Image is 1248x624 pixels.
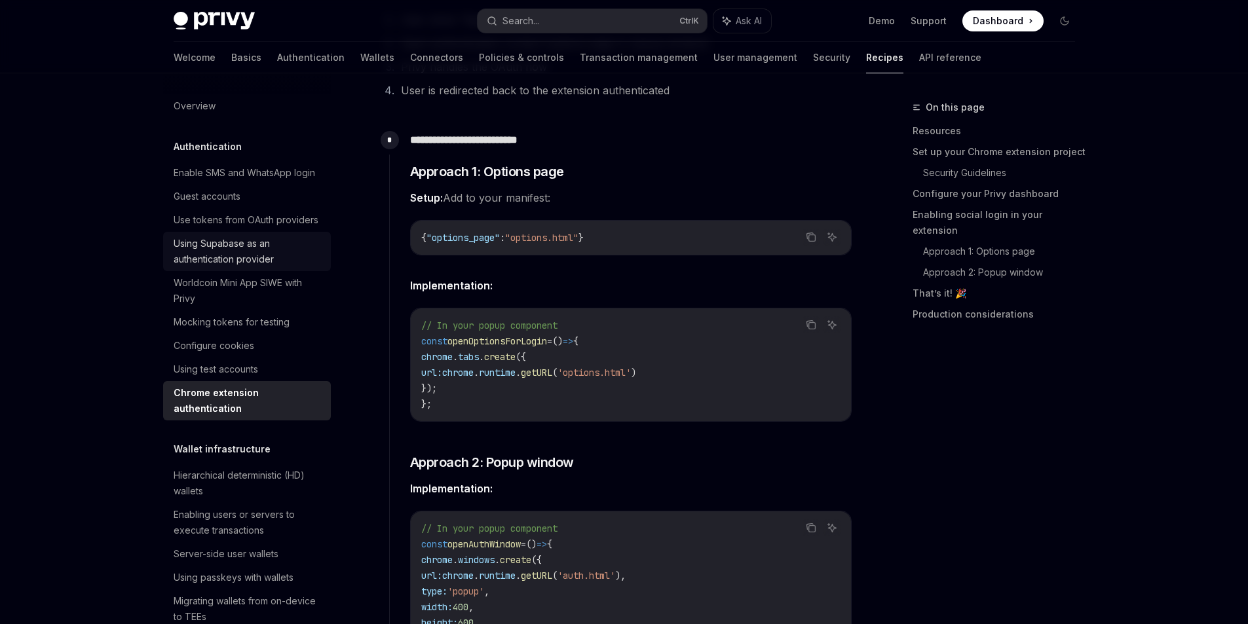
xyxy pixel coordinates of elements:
[1054,10,1075,31] button: Toggle dark mode
[803,229,820,246] button: Copy the contents from the code block
[421,367,442,378] span: url:
[563,335,573,347] span: =>
[421,320,558,331] span: // In your popup component
[913,183,1086,204] a: Configure your Privy dashboard
[516,570,521,581] span: .
[174,570,293,585] div: Using passkeys with wallets
[410,482,493,495] strong: Implementation:
[573,335,578,347] span: {
[823,229,841,246] button: Ask AI
[478,9,707,33] button: Search...CtrlK
[521,538,526,550] span: =
[163,208,331,232] a: Use tokens from OAuth providers
[813,42,850,73] a: Security
[163,503,331,542] a: Enabling users or servers to execute transactions
[410,189,852,207] span: Add to your manifest:
[962,10,1044,31] a: Dashboard
[163,310,331,334] a: Mocking tokens for testing
[973,14,1023,28] span: Dashboard
[163,381,331,420] a: Chrome extension authentication
[923,162,1086,183] a: Security Guidelines
[537,538,547,550] span: =>
[502,13,539,29] div: Search...
[174,12,255,30] img: dark logo
[474,367,479,378] span: .
[174,212,318,228] div: Use tokens from OAuth providers
[163,161,331,185] a: Enable SMS and WhatsApp login
[410,42,463,73] a: Connectors
[823,316,841,333] button: Ask AI
[163,566,331,589] a: Using passkeys with wallets
[923,262,1086,283] a: Approach 2: Popup window
[163,232,331,271] a: Using Supabase as an authentication provider
[479,42,564,73] a: Policies & controls
[397,81,852,100] li: User is redirected back to the extension authenticated
[911,14,947,28] a: Support
[174,385,323,416] div: Chrome extension authentication
[479,367,516,378] span: runtime
[163,358,331,381] a: Using test accounts
[913,141,1086,162] a: Set up your Chrome extension project
[163,334,331,358] a: Configure cookies
[421,570,442,581] span: url:
[421,554,453,566] span: chrome
[713,9,771,33] button: Ask AI
[495,554,500,566] span: .
[913,204,1086,241] a: Enabling social login in your extension
[453,601,468,613] span: 400
[174,546,278,562] div: Server-side user wallets
[547,538,552,550] span: {
[174,42,216,73] a: Welcome
[547,335,552,347] span: =
[453,351,458,363] span: .
[869,14,895,28] a: Demo
[447,585,484,597] span: 'popup'
[421,351,453,363] span: chrome
[580,42,698,73] a: Transaction management
[447,538,521,550] span: openAuthWindow
[484,585,489,597] span: ,
[531,554,542,566] span: ({
[163,542,331,566] a: Server-side user wallets
[426,232,500,244] span: "options_page"
[823,519,841,536] button: Ask AI
[174,189,240,204] div: Guest accounts
[552,570,558,581] span: (
[174,507,323,538] div: Enabling users or servers to execute transactions
[360,42,394,73] a: Wallets
[679,16,699,26] span: Ctrl K
[174,314,290,330] div: Mocking tokens for testing
[500,232,505,244] span: :
[479,570,516,581] span: runtime
[174,361,258,377] div: Using test accounts
[913,283,1086,304] a: That’s it! 🎉
[474,570,479,581] span: .
[913,304,1086,325] a: Production considerations
[552,367,558,378] span: (
[516,351,526,363] span: ({
[421,523,558,534] span: // In your popup component
[174,236,323,267] div: Using Supabase as an authentication provider
[526,538,537,550] span: ()
[163,94,331,118] a: Overview
[421,382,437,394] span: });
[421,335,447,347] span: const
[277,42,345,73] a: Authentication
[410,162,564,181] span: Approach 1: Options page
[410,453,574,471] span: Approach 2: Popup window
[442,367,474,378] span: chrome
[231,42,261,73] a: Basics
[736,14,762,28] span: Ask AI
[421,232,426,244] span: {
[174,468,323,499] div: Hierarchical deterministic (HD) wallets
[558,367,631,378] span: 'options.html'
[174,139,242,155] h5: Authentication
[410,191,443,204] strong: Setup:
[516,367,521,378] span: .
[484,351,516,363] span: create
[421,585,447,597] span: type:
[866,42,903,73] a: Recipes
[453,554,458,566] span: .
[174,275,323,306] div: Worldcoin Mini App SIWE with Privy
[615,570,626,581] span: ),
